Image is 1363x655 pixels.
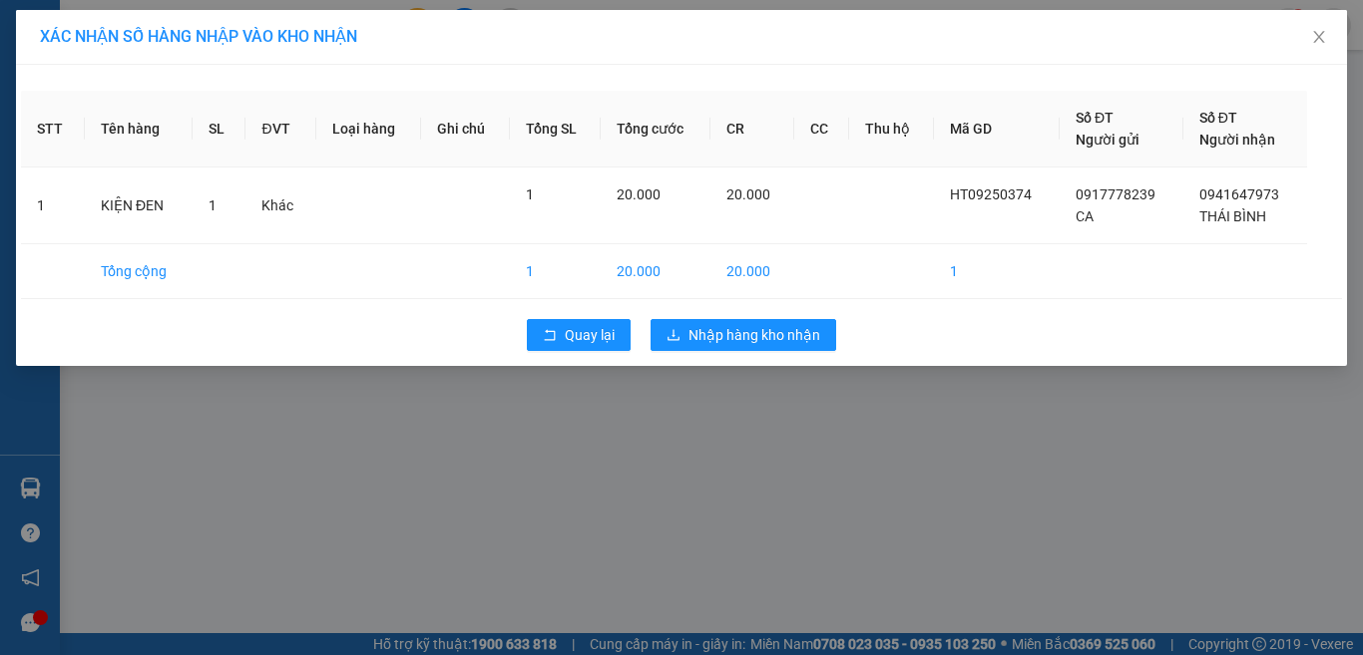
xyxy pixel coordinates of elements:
span: CA [1076,208,1094,224]
th: Tên hàng [85,91,193,167]
button: rollbackQuay lại [527,319,631,351]
button: Close [1291,10,1347,66]
th: Tổng cước [601,91,709,167]
span: [DATE] [217,144,320,165]
th: CR [710,91,794,167]
span: XÁC NHẬN SỐ HÀNG NHẬP VÀO KHO NHẬN [40,27,357,46]
span: Số ĐT [1199,110,1237,126]
span: 20.000 [726,186,770,202]
th: Loại hàng [316,91,421,167]
span: Điện thoại: [153,30,304,74]
th: Mã GD [934,91,1060,167]
td: KIỆN ĐEN [85,167,193,244]
th: SL [193,91,245,167]
td: 1 [21,167,85,244]
span: Quay lại [565,324,615,346]
span: 20.000 [617,186,661,202]
td: 1 [510,244,602,299]
td: 20.000 [601,244,709,299]
span: 02973 606 666 [153,30,304,74]
span: 1 [209,197,217,213]
td: Tổng cộng [85,244,193,299]
span: HT09250374 [950,186,1032,202]
th: Ghi chú [421,91,509,167]
span: Người nhận [1199,132,1275,148]
th: ĐVT [245,91,316,167]
th: Thu hộ [849,91,934,167]
button: downloadNhập hàng kho nhận [651,319,836,351]
span: In ngày: [153,144,320,165]
span: Số ĐT [1076,110,1114,126]
span: 02973 606 868 [8,19,148,63]
th: STT [21,91,85,167]
span: 0917778239 [1076,186,1155,202]
td: 20.000 [710,244,794,299]
span: Người gửi [1076,132,1139,148]
td: Khác [245,167,316,244]
span: rollback [543,328,557,344]
span: close [1311,29,1327,45]
span: Nhập hàng kho nhận [688,324,820,346]
span: 1 [526,186,534,202]
span: THÁI BÌNH [1199,208,1266,224]
th: Tổng SL [510,91,602,167]
span: 0941647973 [1199,186,1279,202]
th: CC [794,91,849,167]
td: 1 [934,244,1060,299]
span: download [667,328,681,344]
span: 15:58 [271,144,320,165]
